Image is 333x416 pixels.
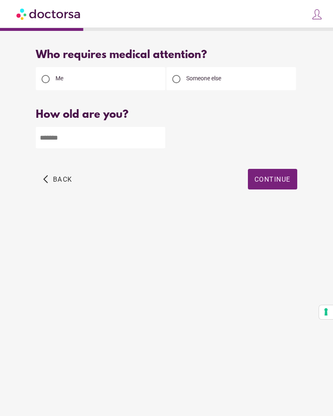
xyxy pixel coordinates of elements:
[248,169,297,189] button: Continue
[186,75,221,82] span: Someone else
[53,175,72,183] span: Back
[254,175,291,183] span: Continue
[311,9,323,20] img: icons8-customer-100.png
[36,49,297,62] div: Who requires medical attention?
[55,75,63,82] span: Me
[40,169,76,189] button: arrow_back_ios Back
[319,305,333,319] button: Your consent preferences for tracking technologies
[36,109,297,122] div: How old are you?
[16,5,81,23] img: Doctorsa.com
